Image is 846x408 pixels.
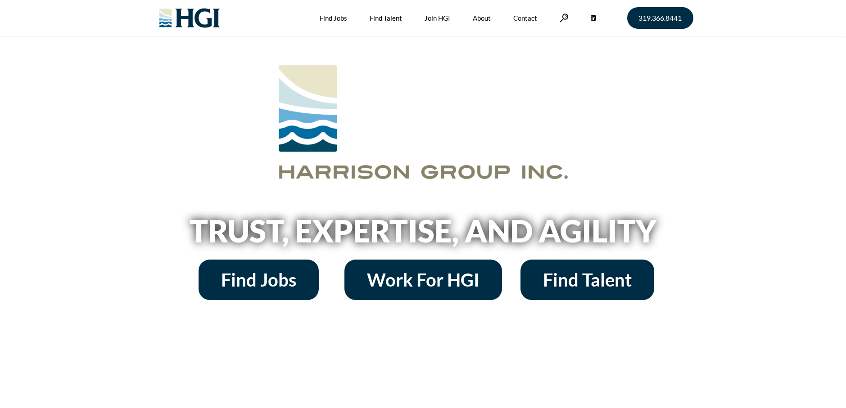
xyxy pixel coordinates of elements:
[199,260,319,300] a: Find Jobs
[367,271,480,289] span: Work For HGI
[520,260,654,300] a: Find Talent
[221,271,296,289] span: Find Jobs
[627,7,693,29] a: 319.366.8441
[167,215,680,246] h2: Trust, Expertise, and Agility
[638,14,682,22] span: 319.366.8441
[543,271,632,289] span: Find Talent
[344,260,502,300] a: Work For HGI
[560,13,569,22] a: Search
